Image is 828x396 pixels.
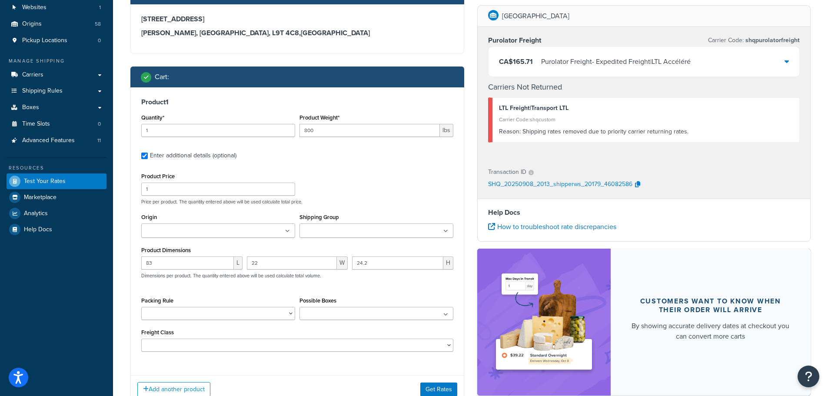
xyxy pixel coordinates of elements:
a: How to troubleshoot rate discrepancies [488,222,616,232]
span: Reason: [499,127,521,136]
label: Product Weight* [299,114,339,121]
span: 0 [98,120,101,128]
h3: [PERSON_NAME], [GEOGRAPHIC_DATA], L9T 4C8 , [GEOGRAPHIC_DATA] [141,29,453,37]
a: Boxes [7,100,106,116]
span: 0 [98,37,101,44]
a: Analytics [7,206,106,221]
p: Dimensions per product. The quantity entered above will be used calculate total volume. [139,273,321,279]
div: Customers want to know when their order will arrive [632,297,790,314]
label: Possible Boxes [299,297,336,304]
h3: [STREET_ADDRESS] [141,15,453,23]
label: Quantity* [141,114,164,121]
span: Help Docs [24,226,52,233]
input: Enter additional details (optional) [141,153,148,159]
li: Pickup Locations [7,33,106,49]
div: Manage Shipping [7,57,106,65]
span: Marketplace [24,194,57,201]
div: Carrier Code: shqcustom [499,113,793,126]
span: shqpurolatorfreight [744,36,800,45]
h4: Carriers Not Returned [488,81,800,93]
a: Advanced Features11 [7,133,106,149]
div: Resources [7,164,106,172]
li: Origins [7,16,106,32]
span: Carriers [22,71,43,79]
span: Analytics [24,210,48,217]
span: Advanced Features [22,137,75,144]
h3: Purolator Freight [488,36,541,45]
span: Test Your Rates [24,178,66,185]
a: Pickup Locations0 [7,33,106,49]
h4: Help Docs [488,207,800,218]
p: SHQ_20250908_2013_shipperws_20179_46082586 [488,178,632,191]
p: Carrier Code: [708,34,800,47]
img: feature-image-ddt-36eae7f7280da8017bfb280eaccd9c446f90b1fe08728e4019434db127062ab4.png [490,262,598,383]
span: Websites [22,4,47,11]
a: Help Docs [7,222,106,237]
a: Shipping Rules [7,83,106,99]
li: Advanced Features [7,133,106,149]
span: Shipping Rules [22,87,63,95]
span: 58 [95,20,101,28]
li: Time Slots [7,116,106,132]
div: Purolator Freight - Expedited Freight|LTL Accéléré [541,56,691,68]
h2: Cart : [155,73,169,81]
span: Origins [22,20,42,28]
a: Carriers [7,67,106,83]
span: Time Slots [22,120,50,128]
input: 0.0 [141,124,295,137]
span: lbs [440,124,453,137]
span: Boxes [22,104,39,111]
div: By showing accurate delivery dates at checkout you can convert more carts [632,321,790,342]
span: 1 [99,4,101,11]
label: Product Dimensions [141,247,191,253]
span: 11 [97,137,101,144]
span: H [443,256,453,270]
label: Packing Rule [141,297,173,304]
span: CA$165.71 [499,57,533,67]
h3: Product 1 [141,98,453,106]
a: Origins58 [7,16,106,32]
p: [GEOGRAPHIC_DATA] [502,10,569,22]
button: Open Resource Center [798,366,819,387]
input: 0.00 [299,124,440,137]
a: Marketplace [7,190,106,205]
div: Enter additional details (optional) [150,150,236,162]
p: Price per product. The quantity entered above will be used calculate total price. [139,199,456,205]
div: Shipping rates removed due to priority carrier returning rates. [499,126,793,138]
label: Origin [141,214,157,220]
label: Product Price [141,173,175,180]
label: Shipping Group [299,214,339,220]
div: LTL Freight|Transport LTL [499,102,793,114]
p: Transaction ID [488,166,526,178]
span: W [337,256,348,270]
span: L [234,256,243,270]
label: Freight Class [141,329,174,336]
a: Time Slots0 [7,116,106,132]
span: Pickup Locations [22,37,67,44]
a: Test Your Rates [7,173,106,189]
